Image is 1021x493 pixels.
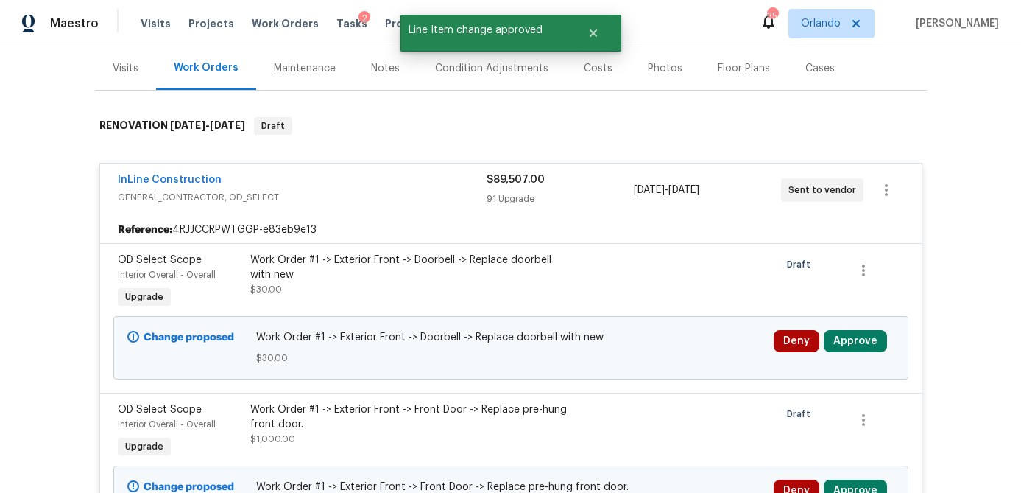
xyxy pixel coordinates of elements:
span: Draft [255,119,291,133]
div: Work Orders [174,60,239,75]
span: [DATE] [170,120,205,130]
span: Interior Overall - Overall [118,420,216,429]
div: Work Order #1 -> Exterior Front -> Doorbell -> Replace doorbell with new [250,253,573,282]
span: OD Select Scope [118,255,202,265]
span: Upgrade [119,290,169,304]
span: Draft [787,407,816,422]
b: Change proposed [144,332,234,343]
span: Orlando [801,16,841,31]
span: OD Select Scope [118,405,202,415]
button: Deny [774,330,819,352]
span: Interior Overall - Overall [118,270,216,279]
span: [PERSON_NAME] [910,16,999,31]
span: $30.00 [250,285,282,294]
b: Change proposed [144,482,234,492]
div: 91 Upgrade [487,192,634,206]
div: RENOVATION [DATE]-[DATE]Draft [95,102,927,150]
span: Sent to vendor [788,183,862,197]
span: Work Order #1 -> Exterior Front -> Doorbell -> Replace doorbell with new [256,330,765,345]
span: GENERAL_CONTRACTOR, OD_SELECT [118,190,487,205]
span: [DATE] [668,185,699,195]
span: Maestro [50,16,99,31]
span: Properties [385,16,442,31]
div: Floor Plans [718,61,770,76]
span: Visits [141,16,171,31]
span: - [170,120,245,130]
div: Work Order #1 -> Exterior Front -> Front Door -> Replace pre-hung front door. [250,402,573,432]
span: Line Item change approved [400,15,569,46]
div: Costs [584,61,612,76]
div: 4RJJCCRPWTGGP-e83eb9e13 [100,217,922,243]
span: $1,000.00 [250,435,295,444]
div: Condition Adjustments [435,61,548,76]
div: Visits [113,61,138,76]
span: [DATE] [634,185,665,195]
span: Upgrade [119,439,169,454]
span: [DATE] [210,120,245,130]
span: - [634,183,699,197]
span: Work Orders [252,16,319,31]
span: $89,507.00 [487,175,545,185]
span: Draft [787,257,816,272]
span: Projects [188,16,234,31]
button: Close [569,18,618,48]
a: InLine Construction [118,175,222,185]
button: Approve [824,330,887,352]
h6: RENOVATION [99,117,245,135]
div: Maintenance [274,61,336,76]
span: Tasks [336,18,367,29]
div: 2 [358,11,370,26]
div: 35 [767,9,777,24]
span: $30.00 [256,351,765,366]
div: Notes [371,61,400,76]
div: Photos [648,61,682,76]
b: Reference: [118,223,172,237]
div: Cases [805,61,835,76]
